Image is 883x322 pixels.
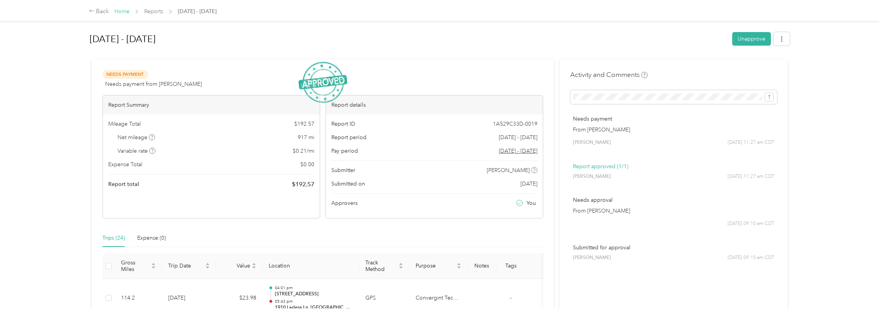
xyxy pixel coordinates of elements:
span: Value [222,262,250,269]
span: [PERSON_NAME] [573,254,611,261]
span: [DATE] - [DATE] [178,7,216,15]
span: [DATE] [520,180,537,188]
span: [PERSON_NAME] [573,173,611,180]
p: From [PERSON_NAME] [573,207,774,215]
span: Needs payment from [PERSON_NAME] [105,80,202,88]
p: Needs payment [573,115,774,123]
td: Convergint Technologies [409,279,467,318]
h1: Aug 1 - 31, 2025 [90,30,727,48]
span: caret-up [399,262,403,266]
span: caret-up [457,262,461,266]
span: Approvers [331,199,358,207]
p: 05:43 pm [275,299,353,304]
span: [DATE] 11:27 am CDT [728,139,774,146]
div: Back [89,7,109,16]
span: [PERSON_NAME] [573,139,611,146]
th: Trip Date [162,253,216,279]
th: Value [216,253,263,279]
p: 04:01 pm [275,285,353,291]
th: Notes [467,253,496,279]
div: Report Summary [103,95,320,114]
p: 1910 Ladera Ln, [GEOGRAPHIC_DATA], [GEOGRAPHIC_DATA], [GEOGRAPHIC_DATA] [275,304,353,311]
span: caret-down [205,265,210,270]
span: Purpose [416,262,455,269]
span: $ 0.00 [300,160,314,169]
td: [DATE] [162,279,216,318]
span: Pay period [331,147,358,155]
span: - [510,295,511,301]
span: caret-down [457,265,461,270]
span: [PERSON_NAME] [487,166,530,174]
p: [STREET_ADDRESS] [275,291,353,298]
span: caret-down [151,265,156,270]
span: Net mileage [118,133,155,141]
button: Unapprove [732,32,771,46]
span: caret-up [151,262,156,266]
a: Home [114,8,130,15]
th: Tags [496,253,525,279]
span: Submitted on [331,180,365,188]
span: $ 0.21 / mi [293,147,314,155]
span: $ 192.57 [292,180,314,189]
span: Variable rate [118,147,155,155]
span: 1A529C33D-0019 [493,120,537,128]
div: Report details [326,95,543,114]
span: [DATE] 11:27 am CDT [728,173,774,180]
span: Go to pay period [499,147,537,155]
a: Reports [144,8,163,15]
span: You [527,199,536,207]
span: $ 192.57 [294,120,314,128]
td: GPS [359,279,409,318]
span: Track Method [365,259,397,273]
span: Needs Payment [102,70,148,79]
p: From [PERSON_NAME] [573,126,774,134]
p: Needs approval [573,196,774,204]
span: Report period [331,133,366,141]
p: Submitted for approval [573,244,774,252]
span: caret-down [252,265,256,270]
span: Report total [108,180,139,188]
span: caret-up [205,262,210,266]
th: Gross Miles [115,253,162,279]
div: Trips (24) [102,234,125,242]
img: ApprovedStamp [298,62,347,103]
h4: Activity and Comments [570,70,648,80]
span: caret-up [252,262,256,266]
th: Location [263,253,359,279]
span: Trip Date [168,262,204,269]
iframe: Everlance-gr Chat Button Frame [840,279,883,322]
span: [DATE] 09:10 am CDT [728,254,774,261]
span: Expense Total [108,160,142,169]
span: Submitter [331,166,355,174]
span: 917 mi [298,133,314,141]
th: Track Method [359,253,409,279]
td: $23.98 [216,279,263,318]
span: caret-down [399,265,403,270]
div: Expense (0) [137,234,166,242]
span: [DATE] - [DATE] [499,133,537,141]
span: Mileage Total [108,120,141,128]
span: Report ID [331,120,355,128]
td: 114.2 [115,279,162,318]
th: Purpose [409,253,467,279]
p: Report approved (1/1) [573,162,774,170]
span: Gross Miles [121,259,150,273]
span: [DATE] 09:10 am CDT [728,220,774,227]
